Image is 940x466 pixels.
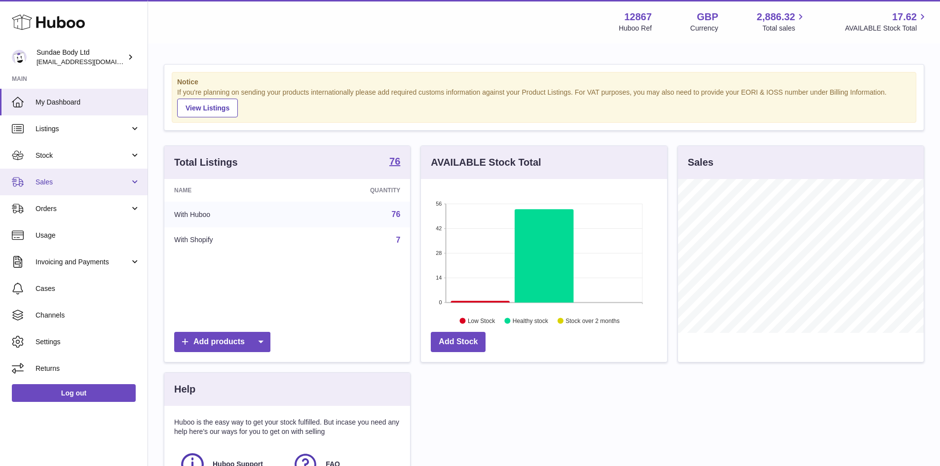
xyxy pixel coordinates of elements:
[36,337,140,347] span: Settings
[164,179,297,202] th: Name
[36,364,140,373] span: Returns
[892,10,917,24] span: 17.62
[36,311,140,320] span: Channels
[431,332,486,352] a: Add Stock
[177,77,911,87] strong: Notice
[164,227,297,253] td: With Shopify
[690,24,718,33] div: Currency
[436,201,442,207] text: 56
[177,88,911,117] div: If you're planning on sending your products internationally please add required customs informati...
[845,10,928,33] a: 17.62 AVAILABLE Stock Total
[36,124,130,134] span: Listings
[436,275,442,281] text: 14
[431,156,541,169] h3: AVAILABLE Stock Total
[619,24,652,33] div: Huboo Ref
[389,156,400,168] a: 76
[36,98,140,107] span: My Dashboard
[177,99,238,117] a: View Listings
[36,284,140,293] span: Cases
[36,231,140,240] span: Usage
[174,383,195,396] h3: Help
[757,10,795,24] span: 2,886.32
[174,418,400,436] p: Huboo is the easy way to get your stock fulfilled. But incase you need any help here's our ways f...
[12,384,136,402] a: Log out
[36,151,130,160] span: Stock
[513,317,549,324] text: Healthy stock
[12,50,27,65] img: felicity@sundaebody.com
[174,156,238,169] h3: Total Listings
[757,10,807,33] a: 2,886.32 Total sales
[624,10,652,24] strong: 12867
[392,210,401,218] a: 76
[396,236,400,244] a: 7
[36,257,130,267] span: Invoicing and Payments
[297,179,411,202] th: Quantity
[688,156,714,169] h3: Sales
[845,24,928,33] span: AVAILABLE Stock Total
[439,299,442,305] text: 0
[36,178,130,187] span: Sales
[762,24,806,33] span: Total sales
[389,156,400,166] strong: 76
[436,250,442,256] text: 28
[468,317,495,324] text: Low Stock
[697,10,718,24] strong: GBP
[174,332,270,352] a: Add products
[37,48,125,67] div: Sundae Body Ltd
[36,204,130,214] span: Orders
[566,317,620,324] text: Stock over 2 months
[37,58,145,66] span: [EMAIL_ADDRESS][DOMAIN_NAME]
[164,202,297,227] td: With Huboo
[436,225,442,231] text: 42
